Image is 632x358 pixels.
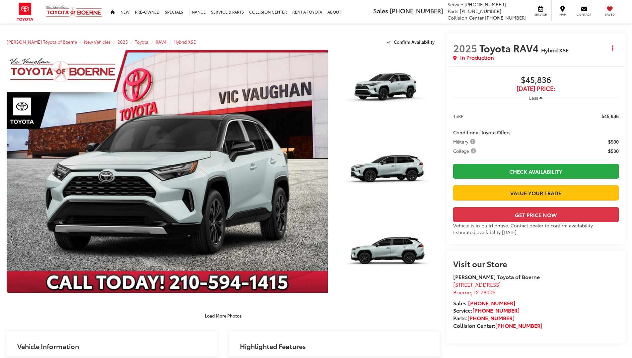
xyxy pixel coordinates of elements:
img: 2025 Toyota RAV4 Hybrid XSE [334,131,441,211]
span: 78006 [480,288,495,296]
span: Sales [373,6,388,15]
strong: Service: [453,306,520,314]
button: Load More Photos [200,310,246,321]
span: $45,836 [453,75,619,85]
span: [PHONE_NUMBER] [390,6,443,15]
button: College [453,148,478,154]
a: [PHONE_NUMBER] [467,314,515,322]
a: [STREET_ADDRESS] Boerne,TX 78006 [453,280,501,296]
h2: Highlighted Features [240,342,306,350]
span: dropdown dots [612,45,613,51]
a: [PHONE_NUMBER] [468,299,515,307]
a: [PERSON_NAME] Toyota of Boerne [7,39,77,45]
span: $500 [608,148,619,154]
button: Get Price Now [453,207,619,222]
a: [PHONE_NUMBER] [495,322,542,329]
span: 2025 [453,41,477,55]
span: Contact [577,12,592,17]
span: Saved [602,12,617,17]
span: Map [555,12,570,17]
img: 2025 Toyota RAV4 Hybrid XSE [334,49,441,129]
button: Less [526,92,546,104]
span: Service [448,1,463,8]
a: RAV4 [156,39,167,45]
a: New Vehicles [84,39,110,45]
span: Service [533,12,548,17]
span: In Production [460,54,494,61]
a: Expand Photo 3 [335,214,440,293]
span: Conditional Toyota Offers [453,129,511,136]
a: Hybrid XSE [174,39,196,45]
span: , [453,288,495,296]
img: 2025 Toyota RAV4 Hybrid XSE [334,213,441,294]
a: Expand Photo 2 [335,132,440,211]
span: TSRP: [453,113,465,119]
span: Boerne [453,288,471,296]
span: Hybrid XSE [541,46,569,54]
span: Collision Center [448,14,484,21]
img: 2025 Toyota RAV4 Hybrid XSE [3,49,331,294]
button: Military [453,138,478,145]
strong: Parts: [453,314,515,322]
span: [PHONE_NUMBER] [464,1,506,8]
span: TX [473,288,479,296]
span: Less [529,95,538,101]
a: Value Your Trade [453,185,619,200]
button: Actions [607,42,619,54]
div: Vehicle is in build phase. Contact dealer to confirm availability. Estimated availability [DATE] [453,222,619,235]
img: Vic Vaughan Toyota of Boerne [46,5,102,19]
span: [STREET_ADDRESS] [453,280,501,288]
a: Check Availability [453,164,619,179]
strong: Sales: [453,299,515,307]
a: 2025 [117,39,128,45]
h2: Visit our Store [453,259,619,268]
span: Toyota RAV4 [479,41,541,55]
span: Parts [448,8,458,14]
span: $500 [608,138,619,145]
span: [PHONE_NUMBER] [460,8,501,14]
span: $45,836 [601,113,619,119]
span: Confirm Availability [394,39,435,45]
a: Toyota [135,39,149,45]
span: [PHONE_NUMBER] [485,14,527,21]
span: Military [453,138,477,145]
span: [DATE] Price: [453,85,619,92]
button: Confirm Availability [383,36,440,48]
a: Expand Photo 1 [335,50,440,129]
a: [PHONE_NUMBER] [472,306,520,314]
h2: Vehicle Information [17,342,79,350]
span: College [453,148,477,154]
strong: [PERSON_NAME] Toyota of Boerne [453,273,540,280]
strong: Collision Center: [453,322,542,329]
a: Expand Photo 0 [7,50,328,293]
